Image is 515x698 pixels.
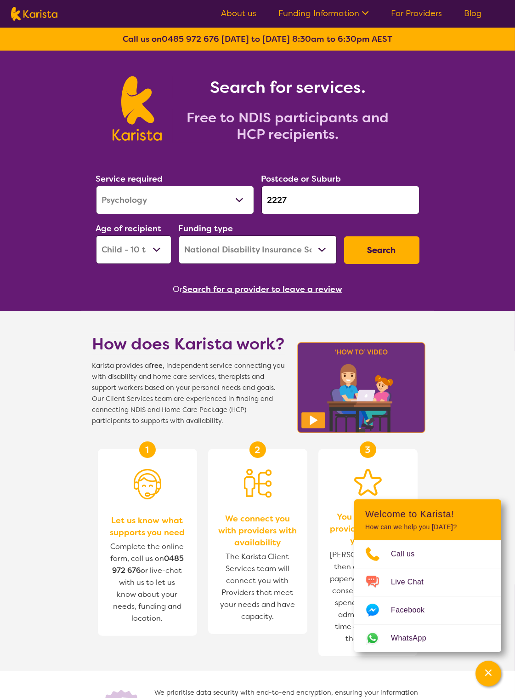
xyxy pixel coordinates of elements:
[328,547,408,647] span: [PERSON_NAME] will then complete the paperwork (with your consent) so you can spend less time on ...
[92,333,285,355] h1: How does Karista work?
[111,542,184,623] span: Complete the online form, call us on or live-chat with us to let us know about your needs, fundin...
[96,223,162,234] label: Age of recipient
[92,360,285,427] span: Karista provides a , independent service connecting you with disability and home care services, t...
[391,575,435,589] span: Live Chat
[344,236,419,264] button: Search
[391,603,436,617] span: Facebook
[261,173,341,184] label: Postcode or Suburb
[96,173,163,184] label: Service required
[278,8,369,19] a: Funding Information
[123,34,392,45] b: Call us on [DATE] to [DATE] 8:30am to 6:30pm AEST
[261,186,419,214] input: Type
[354,624,501,652] a: Web link opens in a new tab.
[354,540,501,652] ul: Choose channel
[475,661,501,687] button: Channel Menu
[173,109,402,143] h2: Free to NDIS participants and HCP recipients.
[391,8,442,19] a: For Providers
[464,8,482,19] a: Blog
[354,469,382,496] img: Star icon
[173,282,182,296] span: Or
[360,441,376,458] div: 3
[244,469,272,498] img: Person being matched to services icon
[149,361,163,370] b: free
[294,339,429,436] img: Karista video
[173,76,402,98] h1: Search for services.
[328,511,408,547] span: You choose the provider that suits you best
[217,549,298,625] span: The Karista Client Services team will connect you with Providers that meet your needs and have ca...
[221,8,256,19] a: About us
[217,513,298,549] span: We connect you with providers with availability
[365,523,490,531] p: How can we help you [DATE]?
[134,469,161,499] img: Person with headset icon
[391,547,426,561] span: Call us
[107,515,188,538] span: Let us know what supports you need
[354,499,501,652] div: Channel Menu
[182,282,342,296] button: Search for a provider to leave a review
[11,7,57,21] img: Karista logo
[179,223,233,234] label: Funding type
[391,631,437,645] span: WhatsApp
[139,441,156,458] div: 1
[249,441,266,458] div: 2
[113,76,162,141] img: Karista logo
[365,509,490,520] h2: Welcome to Karista!
[162,34,219,45] a: 0485 972 676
